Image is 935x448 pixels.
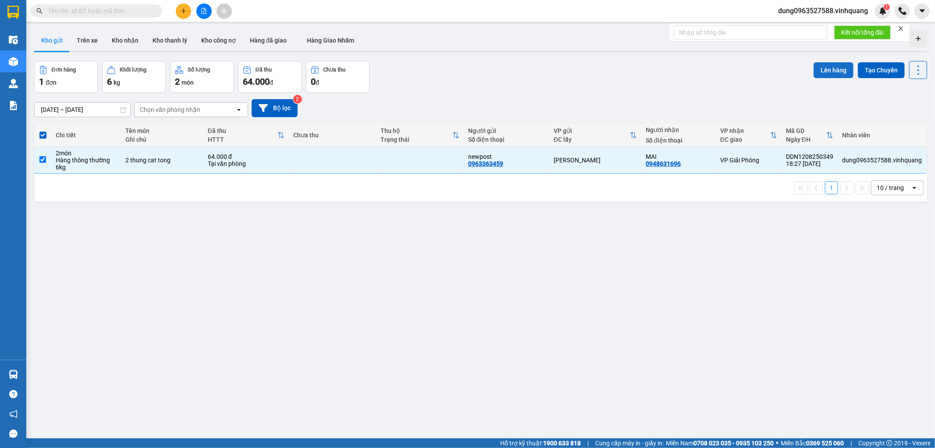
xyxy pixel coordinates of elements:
div: Đã thu [208,127,278,134]
div: VP nhận [720,127,770,134]
span: aim [221,8,227,14]
span: món [181,79,194,86]
div: Ngày ĐH [786,136,826,143]
div: Tại văn phòng [208,160,285,167]
div: Chưa thu [324,67,346,73]
div: 6 kg [56,164,117,171]
div: HTTT [208,136,278,143]
span: | [587,438,589,448]
div: Đơn hàng [52,67,76,73]
div: 18:27 [DATE] [786,160,833,167]
span: 0 [311,76,316,87]
div: Mã GD [786,127,826,134]
span: caret-down [918,7,926,15]
button: Kho gửi [34,30,70,51]
img: solution-icon [9,101,18,110]
button: aim [217,4,232,19]
button: Trên xe [70,30,105,51]
button: Kho nhận [105,30,146,51]
button: Đã thu64.000đ [238,61,302,93]
span: plus [181,8,187,14]
span: Cung cấp máy in - giấy in: [595,438,664,448]
th: Toggle SortBy [782,124,838,147]
th: Toggle SortBy [203,124,289,147]
button: 1 [825,181,838,194]
img: logo-vxr [7,6,19,19]
button: Bộ lọc [252,99,298,117]
span: close [898,25,904,32]
svg: open [235,106,242,113]
div: Số lượng [188,67,210,73]
span: 2 [175,76,180,87]
div: Số điện thoại [468,136,545,143]
div: Số điện thoại [646,137,711,144]
div: VP Giải Phóng [720,157,777,164]
span: đ [316,79,319,86]
button: Chưa thu0đ [306,61,370,93]
button: Hàng đã giao [243,30,294,51]
span: 6 [107,76,112,87]
button: file-add [196,4,212,19]
span: đ [270,79,273,86]
span: đơn [46,79,57,86]
svg: open [911,184,918,191]
span: notification [9,410,18,418]
img: warehouse-icon [9,370,18,379]
div: 0948631696 [646,160,681,167]
button: Kết nối tổng đài [834,25,891,39]
div: Nhân viên [842,132,922,139]
th: Toggle SortBy [549,124,641,147]
div: Trạng thái [381,136,452,143]
div: Chi tiết [56,132,117,139]
strong: 0708 023 035 - 0935 103 250 [693,440,774,447]
div: 64.000 đ [208,153,285,160]
img: warehouse-icon [9,79,18,88]
button: Kho công nợ [194,30,243,51]
span: 1 [885,4,888,10]
div: Người gửi [468,127,545,134]
input: Nhập số tổng đài [674,25,827,39]
div: ĐC lấy [554,136,630,143]
span: question-circle [9,390,18,398]
div: 0963363459 [468,160,503,167]
span: ⚪️ [776,441,779,445]
span: kg [114,79,120,86]
div: MAI [646,153,711,160]
span: search [36,8,43,14]
button: caret-down [914,4,930,19]
button: Số lượng2món [170,61,234,93]
div: Tên món [125,127,199,134]
button: plus [176,4,191,19]
span: Hàng Giao Nhầm [307,37,354,44]
div: 10 / trang [877,183,904,192]
div: 2 thung cat tong [125,157,199,164]
img: warehouse-icon [9,35,18,44]
input: Tìm tên, số ĐT hoặc mã đơn [48,6,152,16]
input: Select a date range. [35,103,130,117]
img: warehouse-icon [9,57,18,66]
strong: 1900 633 818 [543,440,581,447]
span: 1 [39,76,44,87]
div: ĐC giao [720,136,770,143]
img: icon-new-feature [879,7,887,15]
span: Hỗ trợ kỹ thuật: [500,438,581,448]
div: Thu hộ [381,127,452,134]
button: Tạo Chuyến [858,62,905,78]
button: Lên hàng [814,62,853,78]
span: copyright [886,440,892,446]
span: file-add [201,8,207,14]
span: | [850,438,852,448]
span: Miền Bắc [781,438,844,448]
span: dung0963527588.vinhquang [771,5,875,16]
div: DDN1208250349 [786,153,833,160]
sup: 1 [884,4,890,10]
div: Người nhận [646,126,711,133]
sup: 2 [293,95,302,104]
div: Ghi chú [125,136,199,143]
div: VP gửi [554,127,630,134]
span: 64.000 [243,76,270,87]
th: Toggle SortBy [377,124,464,147]
span: Miền Nam [666,438,774,448]
div: 2 món [56,150,117,157]
button: Khối lượng6kg [102,61,166,93]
